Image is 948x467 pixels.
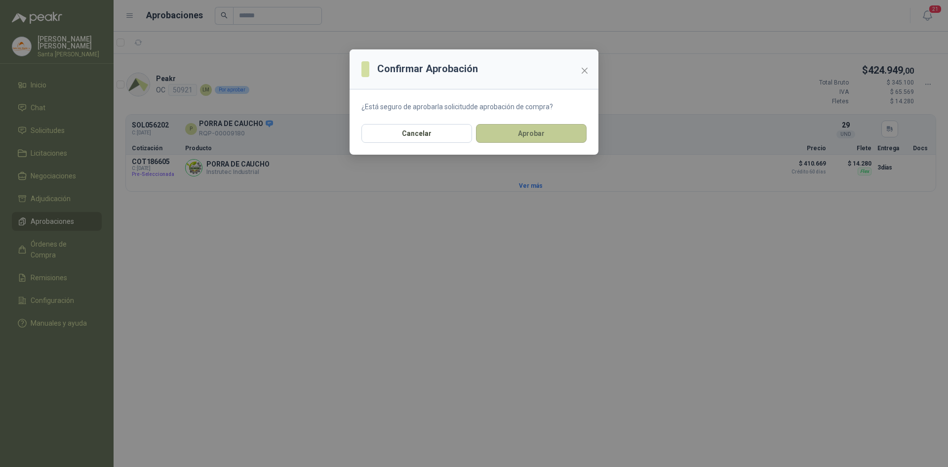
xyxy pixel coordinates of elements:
button: Aprobar [476,124,587,143]
span: close [581,67,589,75]
button: Cancelar [361,124,472,143]
h3: Confirmar Aprobación [377,61,478,77]
p: ¿Está seguro de aprobar la solicitud de aprobación de compra? [361,101,587,112]
button: Close [577,63,592,79]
